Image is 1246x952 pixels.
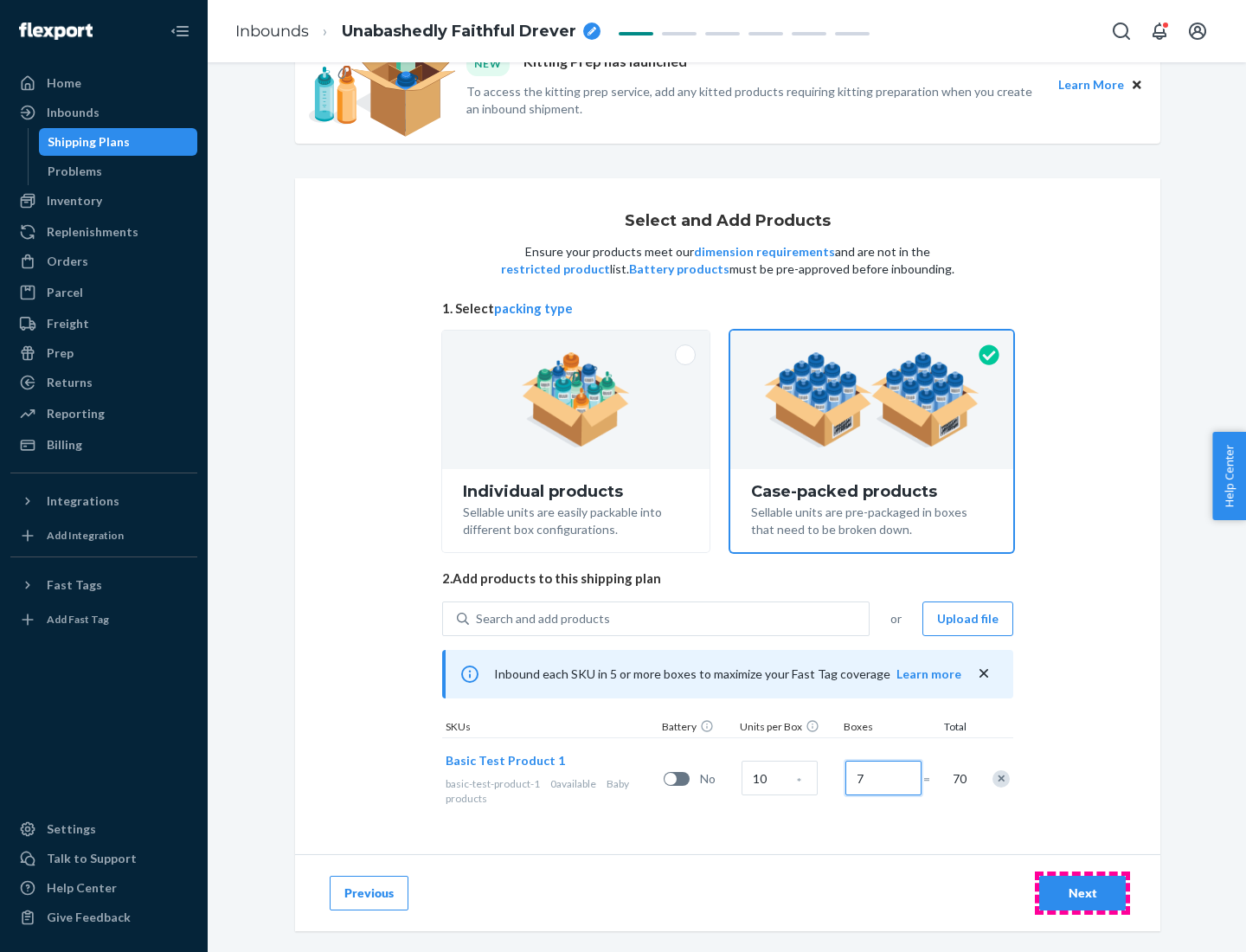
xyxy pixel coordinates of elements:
[927,719,970,737] div: Total
[923,770,941,788] span: =
[625,213,831,230] h1: Select and Add Products
[1127,75,1146,94] button: Close
[10,279,197,306] a: Parcel
[550,777,596,790] span: 0 available
[694,243,835,261] button: dimension requirements
[463,500,689,538] div: Sellable units are easily packable into different box configurations.
[476,610,610,627] div: Search and add products
[922,601,1013,636] button: Upload file
[466,83,1043,118] p: To access the kitting prep service, add any kitted products requiring kitting preparation when yo...
[442,569,1013,588] span: 2. Add products to this shipping plan
[1104,14,1139,48] button: Open Search Box
[47,374,93,391] div: Returns
[1212,432,1246,520] button: Help Center
[47,192,102,209] div: Inventory
[499,243,956,278] p: Ensure your products meet our and are not in the list. must be pre-approved before inbounding.
[890,610,902,627] span: or
[446,753,565,768] span: Basic Test Product 1
[10,310,197,338] a: Freight
[163,14,197,48] button: Close Navigation
[47,344,74,362] div: Prep
[523,52,687,75] p: Kitting Prep has launched
[39,158,198,185] a: Problems
[48,163,102,180] div: Problems
[442,719,658,737] div: SKUs
[629,261,729,278] button: Battery products
[47,820,96,838] div: Settings
[10,845,197,872] a: Talk to Support
[700,770,735,788] span: No
[10,99,197,126] a: Inbounds
[463,483,689,500] div: Individual products
[47,405,105,422] div: Reporting
[48,133,130,151] div: Shipping Plans
[1054,884,1111,902] div: Next
[47,284,83,301] div: Parcel
[10,69,197,97] a: Home
[446,777,540,790] span: basic-test-product-1
[47,612,109,627] div: Add Fast Tag
[494,299,573,318] button: packing type
[47,223,138,241] div: Replenishments
[10,606,197,634] a: Add Fast Tag
[10,431,197,459] a: Billing
[10,904,197,931] button: Give Feedback
[442,299,1013,318] span: 1. Select
[466,52,510,75] div: NEW
[330,876,408,910] button: Previous
[896,666,961,683] button: Learn more
[446,776,657,806] div: Baby products
[10,874,197,902] a: Help Center
[751,483,992,500] div: Case-packed products
[975,665,992,683] button: close
[751,500,992,538] div: Sellable units are pre-packaged in boxes that need to be broken down.
[222,6,614,57] ol: breadcrumbs
[522,352,630,447] img: individual-pack.facf35554cb0f1810c75b2bd6df2d64e.png
[47,909,131,926] div: Give Feedback
[10,571,197,599] button: Fast Tags
[10,218,197,246] a: Replenishments
[10,339,197,367] a: Prep
[442,650,1013,698] div: Inbound each SKU in 5 or more boxes to maximize your Fast Tag coverage
[446,752,565,769] button: Basic Test Product 1
[10,400,197,428] a: Reporting
[501,261,610,278] button: restricted product
[47,850,137,867] div: Talk to Support
[764,352,979,447] img: case-pack.59cecea509d18c883b923b81aeac6d0b.png
[47,104,100,121] div: Inbounds
[47,879,117,897] div: Help Center
[47,74,81,92] div: Home
[1180,14,1215,48] button: Open account menu
[1142,14,1177,48] button: Open notifications
[47,528,124,543] div: Add Integration
[47,253,88,270] div: Orders
[845,761,922,795] input: Number of boxes
[47,436,82,453] div: Billing
[10,815,197,843] a: Settings
[47,315,89,332] div: Freight
[1058,75,1124,94] button: Learn More
[949,770,967,788] span: 70
[235,22,309,41] a: Inbounds
[19,23,93,40] img: Flexport logo
[742,761,818,795] input: Case Quantity
[10,187,197,215] a: Inventory
[1039,876,1126,910] button: Next
[10,522,197,550] a: Add Integration
[47,576,102,594] div: Fast Tags
[342,21,576,43] span: Unabashedly Faithful Drever
[47,492,119,510] div: Integrations
[10,248,197,275] a: Orders
[992,770,1010,788] div: Remove Item
[10,487,197,515] button: Integrations
[736,719,840,737] div: Units per Box
[840,719,927,737] div: Boxes
[10,369,197,396] a: Returns
[39,128,198,156] a: Shipping Plans
[658,719,736,737] div: Battery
